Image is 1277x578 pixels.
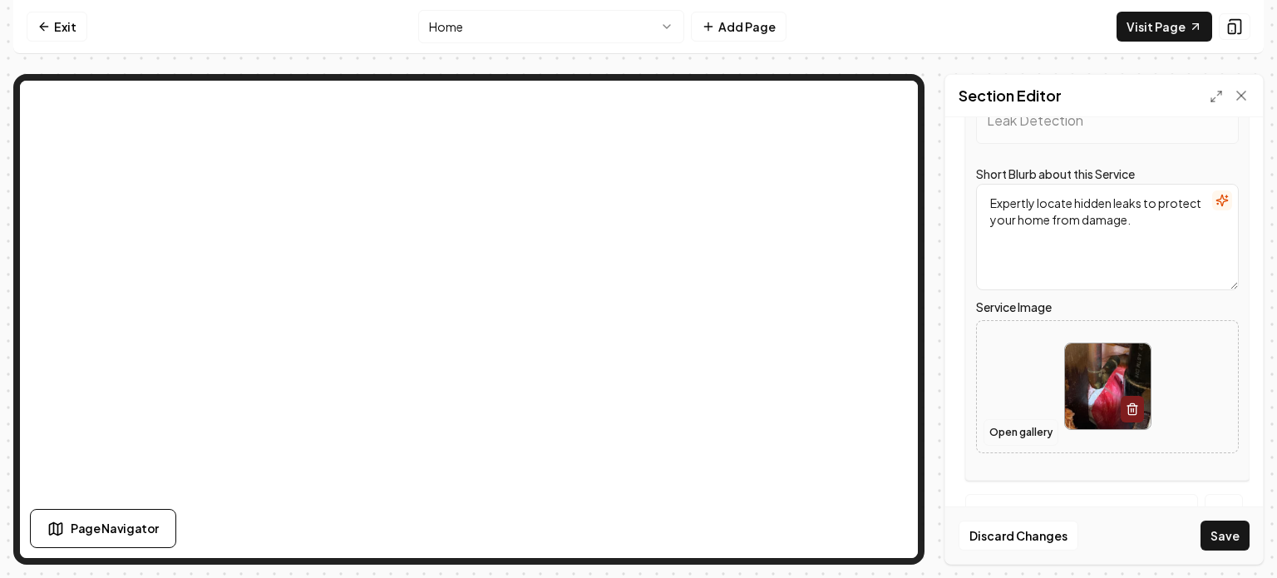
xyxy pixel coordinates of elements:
[71,520,159,537] span: Page Navigator
[1201,521,1250,551] button: Save
[976,97,1239,144] input: Service Name
[30,509,176,548] button: Page Navigator
[976,166,1135,181] label: Short Blurb about this Service
[976,297,1239,317] label: Service Image
[959,84,1062,107] h2: Section Editor
[691,12,786,42] button: Add Page
[27,12,87,42] a: Exit
[984,419,1058,446] button: Open gallery
[1065,343,1151,429] img: image
[1117,12,1212,42] a: Visit Page
[976,505,1187,521] p: Tankless Water Heater Repair
[959,521,1078,551] button: Discard Changes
